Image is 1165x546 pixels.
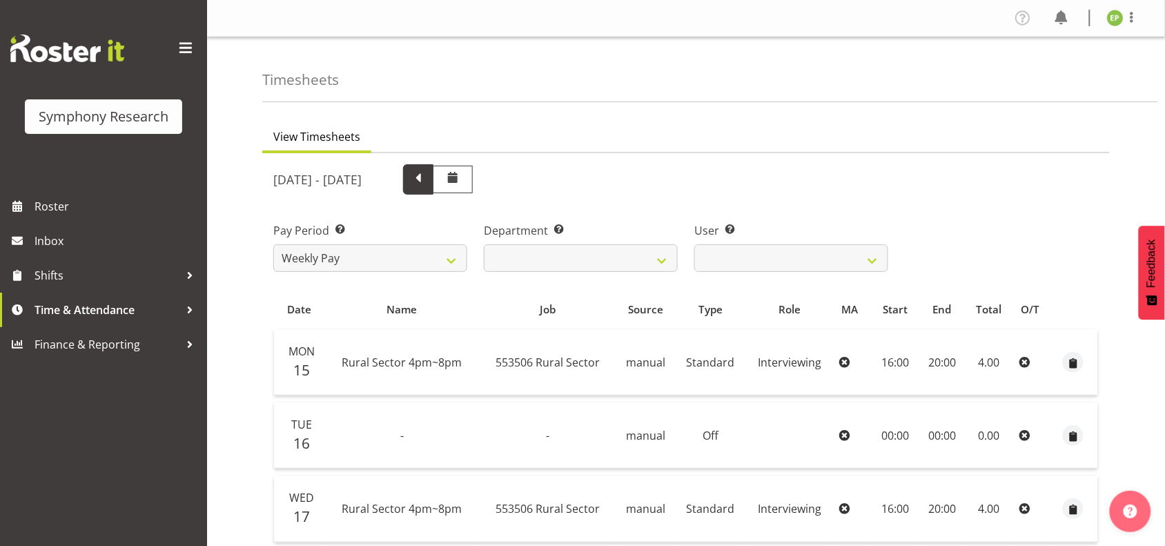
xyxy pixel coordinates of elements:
span: Type [698,302,723,318]
span: Wed [290,490,315,505]
span: Name [387,302,418,318]
label: Pay Period [273,222,467,239]
span: Job [540,302,556,318]
span: 553506 Rural Sector [496,355,600,370]
td: 0.00 [965,402,1013,469]
span: manual [626,501,665,516]
span: End [933,302,952,318]
h5: [DATE] - [DATE] [273,172,362,187]
span: 16 [294,433,311,453]
span: Inbox [35,231,200,251]
span: Finance & Reporting [35,334,179,355]
span: Date [287,302,311,318]
img: ellie-preston11924.jpg [1107,10,1124,26]
span: 17 [294,507,311,526]
span: 553506 Rural Sector [496,501,600,516]
span: Rural Sector 4pm~8pm [342,355,462,370]
span: View Timesheets [273,128,360,145]
span: Feedback [1146,240,1158,288]
h4: Timesheets [262,72,339,88]
td: Standard [676,329,745,396]
span: Role [779,302,801,318]
span: 15 [294,360,311,380]
span: O/T [1021,302,1040,318]
span: Source [628,302,663,318]
td: 4.00 [965,476,1013,542]
span: manual [626,428,665,443]
span: Tue [292,417,313,432]
span: Roster [35,196,200,217]
label: User [694,222,888,239]
span: Time & Attendance [35,300,179,320]
label: Department [484,222,678,239]
td: 4.00 [965,329,1013,396]
span: MA [841,302,858,318]
td: 20:00 [919,476,965,542]
img: help-xxl-2.png [1124,505,1137,518]
td: 16:00 [872,329,919,396]
span: - [400,428,404,443]
div: Symphony Research [39,106,168,127]
span: - [546,428,549,443]
td: 00:00 [919,402,965,469]
span: Shifts [35,265,179,286]
td: Off [676,402,745,469]
td: 20:00 [919,329,965,396]
span: Rural Sector 4pm~8pm [342,501,462,516]
img: Rosterit website logo [10,35,124,62]
span: Mon [289,344,315,359]
button: Feedback - Show survey [1139,226,1165,320]
span: Interviewing [758,355,821,370]
td: 00:00 [872,402,919,469]
span: Total [977,302,1002,318]
td: 16:00 [872,476,919,542]
td: Standard [676,476,745,542]
span: Interviewing [758,501,821,516]
span: manual [626,355,665,370]
span: Start [883,302,908,318]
